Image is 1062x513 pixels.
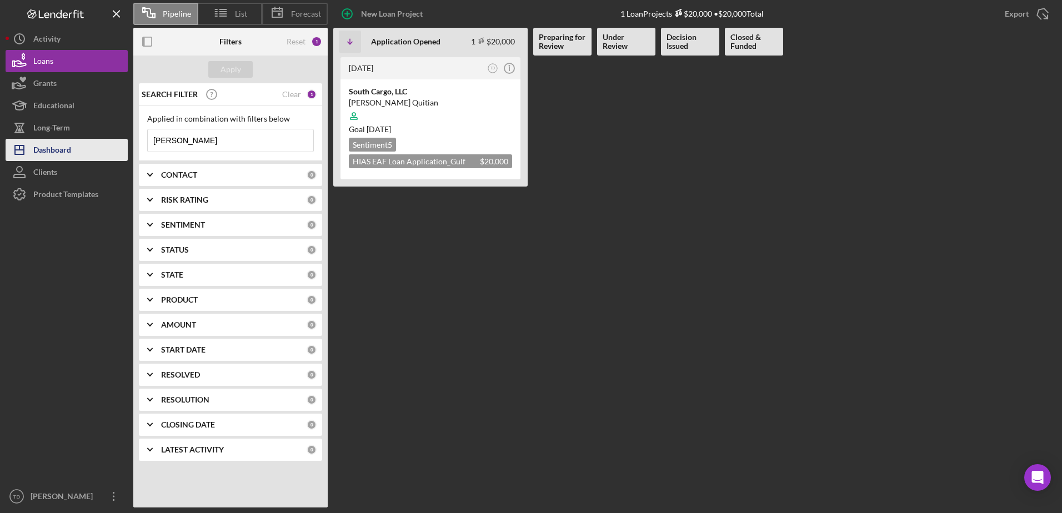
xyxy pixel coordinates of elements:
[282,90,301,99] div: Clear
[287,37,305,46] div: Reset
[33,72,57,97] div: Grants
[307,245,317,255] div: 0
[33,117,70,142] div: Long-Term
[311,36,322,47] div: 1
[339,56,522,181] a: [DATE]TDSouth Cargo, LLC[PERSON_NAME] QuitianGoal [DATE]Sentiment5HIAS EAF Loan Application_Gulf ...
[161,220,205,229] b: SENTIMENT
[307,295,317,305] div: 0
[6,183,128,205] button: Product Templates
[307,395,317,405] div: 0
[161,420,215,429] b: CLOSING DATE
[235,9,247,18] span: List
[161,245,189,254] b: STATUS
[6,117,128,139] button: Long-Term
[603,33,650,51] b: Under Review
[349,97,512,108] div: [PERSON_NAME] Quitian
[161,270,183,279] b: STATE
[161,445,224,454] b: LATEST ACTIVITY
[161,320,196,329] b: AMOUNT
[480,157,508,166] span: $20,000
[6,139,128,161] button: Dashboard
[672,9,712,18] div: $20,000
[307,89,317,99] div: 1
[1024,464,1051,491] div: Open Intercom Messenger
[6,94,128,117] button: Educational
[307,345,317,355] div: 0
[307,220,317,230] div: 0
[349,86,512,97] div: South Cargo, LLC
[6,72,128,94] button: Grants
[6,161,128,183] button: Clients
[161,295,198,304] b: PRODUCT
[6,28,128,50] button: Activity
[620,9,764,18] div: 1 Loan Projects • $20,000 Total
[142,90,198,99] b: SEARCH FILTER
[147,114,314,123] div: Applied in combination with filters below
[307,170,317,180] div: 0
[33,50,53,75] div: Loans
[307,370,317,380] div: 0
[539,33,586,51] b: Preparing for Review
[33,183,98,208] div: Product Templates
[28,485,100,510] div: [PERSON_NAME]
[13,494,21,500] text: TD
[161,345,206,354] b: START DATE
[291,9,321,18] span: Forecast
[333,3,434,25] button: New Loan Project
[161,170,197,179] b: CONTACT
[349,63,373,73] time: 2025-08-17 23:05
[994,3,1056,25] button: Export
[471,37,515,46] div: 1 $20,000
[490,66,495,70] text: TD
[371,37,440,46] b: Application Opened
[33,139,71,164] div: Dashboard
[349,154,512,168] div: HIAS EAF Loan Application_Gulf Coast JFCS
[485,61,500,76] button: TD
[163,9,191,18] span: Pipeline
[33,161,57,186] div: Clients
[307,270,317,280] div: 0
[667,33,714,51] b: Decision Issued
[161,395,209,404] b: RESOLUTION
[349,138,396,152] div: Sentiment 5
[307,420,317,430] div: 0
[349,124,391,134] span: Goal [DATE]
[161,370,200,379] b: RESOLVED
[6,50,128,72] button: Loans
[161,195,208,204] b: RISK RATING
[307,320,317,330] div: 0
[361,3,423,25] div: New Loan Project
[208,61,253,78] button: Apply
[221,61,241,78] div: Apply
[33,94,74,119] div: Educational
[730,33,778,51] b: Closed & Funded
[6,485,128,507] button: TD[PERSON_NAME]
[1005,3,1029,25] div: Export
[33,28,61,53] div: Activity
[219,37,242,46] b: Filters
[307,195,317,205] div: 0
[307,445,317,455] div: 0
